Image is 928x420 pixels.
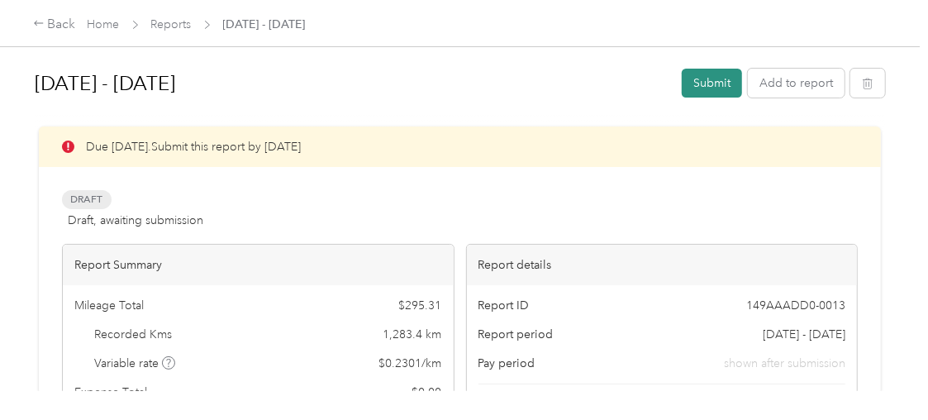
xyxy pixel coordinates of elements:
span: 149AAADD0-0013 [746,297,845,314]
iframe: Everlance-gr Chat Button Frame [835,327,928,420]
span: Draft, awaiting submission [68,212,203,229]
span: Expense Total [74,384,147,401]
a: Home [88,17,120,31]
span: $ 0.2301 / km [379,355,442,372]
span: $ 0.00 [412,384,442,401]
div: Report Summary [63,245,454,285]
span: 1,283.4 km [383,326,442,343]
div: Report details [467,245,858,285]
span: $ 295.31 [399,297,442,314]
span: shown after submission [724,355,845,372]
span: Variable rate [95,355,176,372]
div: Back [33,15,76,35]
span: Mileage Total [74,297,144,314]
h1: Sep 1 - 30, 2025 [35,64,670,103]
span: [DATE] - [DATE] [763,326,845,343]
button: Add to report [748,69,845,98]
span: Report ID [478,297,530,314]
div: Due [DATE]. Submit this report by [DATE] [39,126,881,167]
span: Report period [478,326,554,343]
a: Reports [151,17,192,31]
span: Pay period [478,355,535,372]
button: Submit [682,69,742,98]
span: Recorded Kms [95,326,173,343]
span: Draft [62,190,112,209]
span: [DATE] - [DATE] [223,16,306,33]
